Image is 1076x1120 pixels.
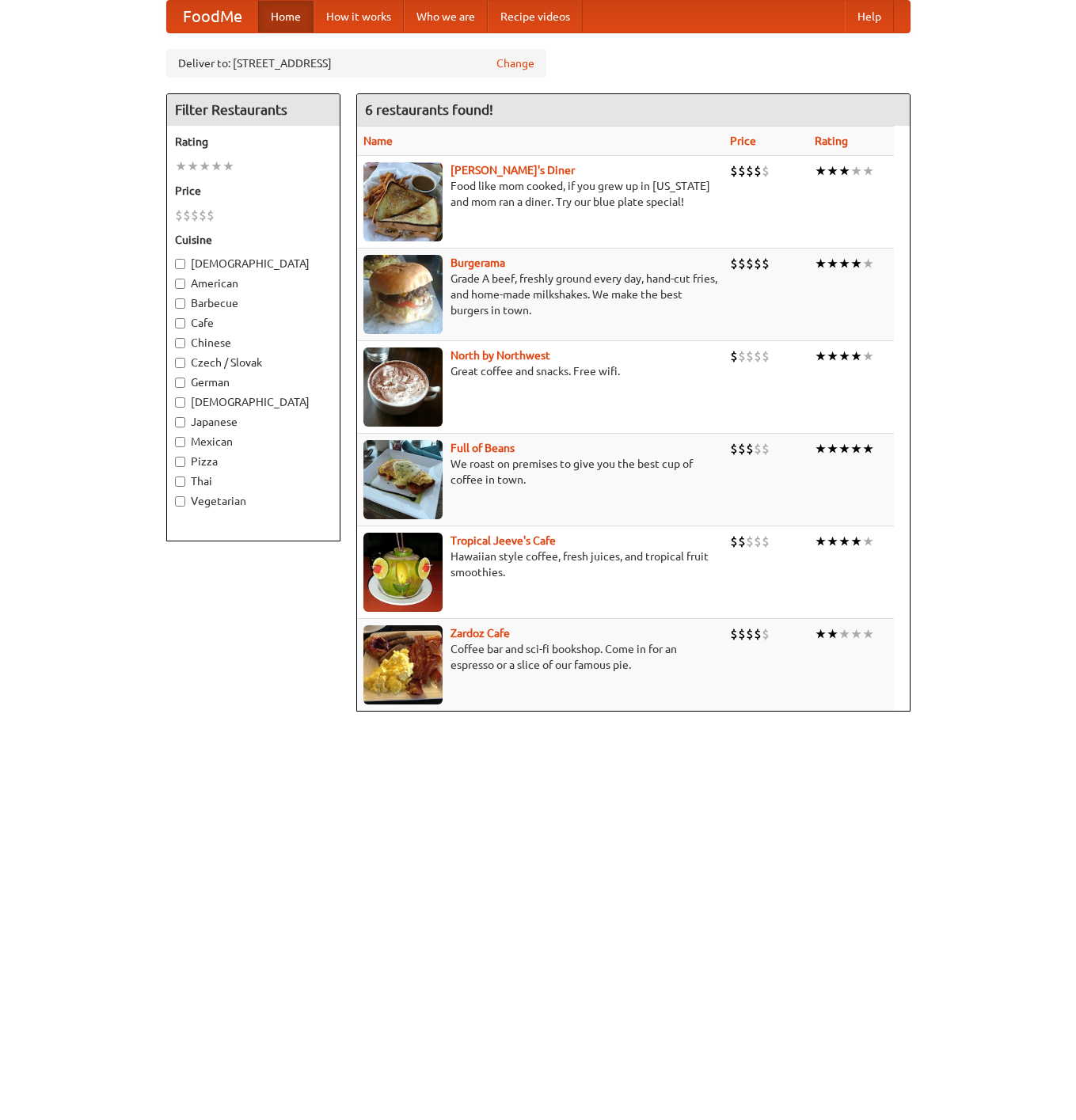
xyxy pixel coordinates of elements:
[175,374,332,390] label: German
[730,135,756,147] a: Price
[451,442,515,454] a: Full of Beans
[363,456,717,488] p: We roast on premises to give you the best cup of coffee in town.
[746,347,754,365] li: $
[167,94,340,126] h4: Filter Restaurants
[175,295,332,311] label: Barbecue
[175,134,332,150] h5: Rating
[363,625,443,704] img: zardoz.jpg
[175,355,332,370] label: Czech / Slovak
[167,1,258,32] a: FoodMe
[754,162,762,180] li: $
[451,256,505,269] a: Burgerama
[862,255,874,272] li: ★
[746,533,754,550] li: $
[838,440,850,457] li: ★
[850,347,862,365] li: ★
[762,440,770,457] li: $
[175,378,185,388] input: German
[314,1,404,32] a: How it works
[827,162,838,180] li: ★
[738,440,746,457] li: $
[363,641,717,673] p: Coffee bar and sci-fi bookshop. Come in for an espresso or a slice of our famous pie.
[175,232,332,248] h5: Cuisine
[363,347,443,427] img: north.jpg
[815,162,827,180] li: ★
[488,1,583,32] a: Recipe videos
[762,255,770,272] li: $
[730,625,738,643] li: $
[738,533,746,550] li: $
[175,318,185,328] input: Cafe
[754,347,762,365] li: $
[451,349,550,362] a: North by Northwest
[175,496,185,507] input: Vegetarian
[815,255,827,272] li: ★
[838,625,850,643] li: ★
[730,533,738,550] li: $
[762,625,770,643] li: $
[815,135,848,147] a: Rating
[175,434,332,450] label: Mexican
[838,162,850,180] li: ★
[175,473,332,489] label: Thai
[451,534,556,547] a: Tropical Jeeve's Cafe
[815,625,827,643] li: ★
[175,315,332,331] label: Cafe
[175,358,185,368] input: Czech / Slovak
[862,347,874,365] li: ★
[191,207,199,224] li: $
[850,533,862,550] li: ★
[187,158,199,175] li: ★
[166,49,546,78] div: Deliver to: [STREET_ADDRESS]
[363,271,717,318] p: Grade A beef, freshly ground every day, hand-cut fries, and home-made milkshakes. We make the bes...
[827,347,838,365] li: ★
[762,533,770,550] li: $
[451,164,575,177] a: [PERSON_NAME]'s Diner
[363,162,443,241] img: sallys.jpg
[762,162,770,180] li: $
[738,347,746,365] li: $
[175,476,185,487] input: Thai
[175,417,185,427] input: Japanese
[738,255,746,272] li: $
[175,256,332,271] label: [DEMOGRAPHIC_DATA]
[451,627,510,640] a: Zardoz Cafe
[838,347,850,365] li: ★
[730,440,738,457] li: $
[363,549,717,580] p: Hawaiian style coffee, fresh juices, and tropical fruit smoothies.
[850,625,862,643] li: ★
[754,440,762,457] li: $
[850,255,862,272] li: ★
[746,625,754,643] li: $
[183,207,191,224] li: $
[815,440,827,457] li: ★
[738,625,746,643] li: $
[827,440,838,457] li: ★
[827,625,838,643] li: ★
[850,440,862,457] li: ★
[827,533,838,550] li: ★
[363,135,393,147] a: Name
[815,533,827,550] li: ★
[175,454,332,469] label: Pizza
[175,338,185,348] input: Chinese
[199,207,207,224] li: $
[175,279,185,289] input: American
[862,162,874,180] li: ★
[175,414,332,430] label: Japanese
[175,275,332,291] label: American
[746,255,754,272] li: $
[175,394,332,410] label: [DEMOGRAPHIC_DATA]
[363,440,443,519] img: beans.jpg
[175,298,185,309] input: Barbecue
[363,363,717,379] p: Great coffee and snacks. Free wifi.
[363,255,443,334] img: burgerama.jpg
[838,533,850,550] li: ★
[862,440,874,457] li: ★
